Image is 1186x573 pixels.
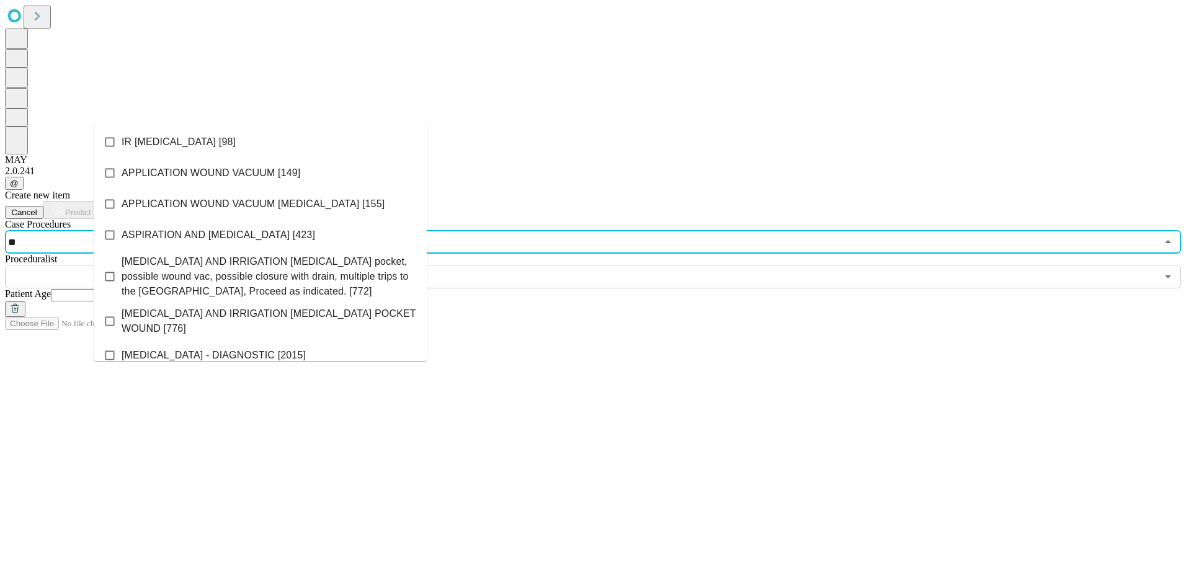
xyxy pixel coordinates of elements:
span: [MEDICAL_DATA] - DIAGNOSTIC [2015] [122,348,306,363]
span: APPLICATION WOUND VACUUM [MEDICAL_DATA] [155] [122,197,385,211]
span: Create new item [5,190,70,200]
button: Open [1159,268,1177,285]
div: 2.0.241 [5,166,1181,177]
span: ASPIRATION AND [MEDICAL_DATA] [423] [122,228,315,242]
span: IR [MEDICAL_DATA] [98] [122,135,236,149]
span: @ [10,179,19,188]
div: MAY [5,154,1181,166]
span: Scheduled Procedure [5,219,71,229]
button: Close [1159,233,1177,251]
span: Proceduralist [5,254,57,264]
span: APPLICATION WOUND VACUUM [149] [122,166,300,180]
span: Predict [65,208,91,217]
span: Cancel [11,208,37,217]
button: @ [5,177,24,190]
button: Cancel [5,206,43,219]
span: [MEDICAL_DATA] AND IRRIGATION [MEDICAL_DATA] pocket, possible wound vac, possible closure with dr... [122,254,417,299]
span: [MEDICAL_DATA] AND IRRIGATION [MEDICAL_DATA] POCKET WOUND [776] [122,306,417,336]
button: Predict [43,201,100,219]
span: Patient Age [5,288,51,299]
